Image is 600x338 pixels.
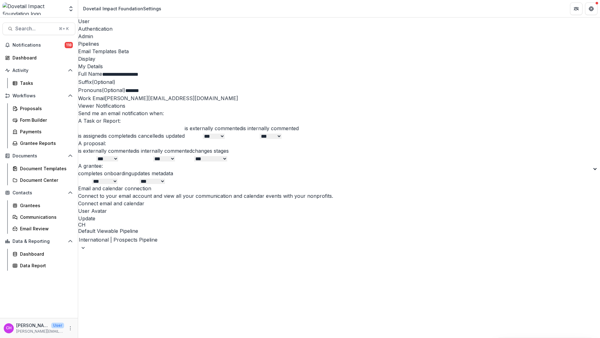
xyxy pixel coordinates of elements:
[12,153,65,159] span: Documents
[102,87,125,93] span: (Optional)
[20,214,70,220] div: Communications
[67,325,74,332] button: More
[10,260,75,271] a: Data Report
[2,236,75,246] button: Open Data & Reporting
[78,148,136,154] label: is externally commented
[78,215,95,222] button: Update
[2,65,75,75] button: Open Activity
[2,188,75,198] button: Open Contacts
[78,222,600,227] div: Courtney Eker Hardy
[78,110,164,116] span: Send me an email notification when:
[78,207,600,215] h2: User Avatar
[78,18,600,25] a: User
[78,102,600,110] h2: Viewer Notifications
[78,133,103,139] label: is assigned
[20,165,70,172] div: Document Templates
[2,53,75,63] a: Dashboard
[2,3,64,15] img: Dovetail Impact Foundation logo
[78,48,600,55] a: Email Templates Beta
[2,91,75,101] button: Open Workflows
[78,200,144,207] button: Connect email and calendar
[10,223,75,234] a: Email Review
[78,95,105,101] span: Work Email
[78,227,600,235] h2: Default Viewable Pipeline
[78,55,600,63] a: Display
[20,105,70,112] div: Proposals
[12,93,65,99] span: Workflows
[10,103,75,114] a: Proposals
[78,25,600,33] a: Authentication
[67,3,75,15] button: Open entity switcher
[10,175,75,185] a: Document Center
[185,125,242,131] label: is externally commented
[20,80,70,86] div: Tasks
[10,126,75,137] a: Payments
[78,162,600,170] h3: A grantee:
[78,87,102,93] span: Pronouns
[15,26,55,32] span: Search...
[16,322,49,329] p: [PERSON_NAME] [PERSON_NAME]
[10,249,75,259] a: Dashboard
[20,117,70,123] div: Form Builder
[16,329,64,334] p: [PERSON_NAME][EMAIL_ADDRESS][DOMAIN_NAME]
[83,5,161,12] div: Dovetail Impact Foundation Settings
[10,212,75,222] a: Communications
[12,190,65,196] span: Contacts
[57,25,70,32] div: ⌘ + K
[20,140,70,146] div: Grantee Reports
[12,54,70,61] div: Dashboard
[10,115,75,125] a: Form Builder
[20,202,70,209] div: Grantees
[78,185,600,192] h2: Email and calendar connection
[78,140,600,147] h3: A proposal:
[78,71,102,77] span: Full Name
[78,40,600,48] a: Pipelines
[78,192,600,200] p: Connect to your email account and view all your communication and calendar events with your nonpr...
[6,326,12,330] div: Courtney Eker Hardy
[92,79,115,85] span: (Optional)
[585,3,597,15] button: Get Help
[20,177,70,183] div: Document Center
[12,68,65,73] span: Activity
[2,151,75,161] button: Open Documents
[2,40,75,50] button: Notifications118
[20,128,70,135] div: Payments
[161,133,185,139] label: is updated
[20,225,70,232] div: Email Review
[78,48,600,55] div: Email Templates
[20,251,70,257] div: Dashboard
[78,95,600,102] div: [PERSON_NAME][EMAIL_ADDRESS][DOMAIN_NAME]
[136,148,192,154] label: is internally commented
[51,323,64,328] p: User
[131,170,173,177] label: updates metadata
[12,239,65,244] span: Data & Reporting
[78,63,600,70] h2: My Details
[78,170,131,177] label: completes onboarding
[10,78,75,88] a: Tasks
[78,117,600,125] h3: A Task or Report:
[10,200,75,211] a: Grantees
[65,42,73,48] span: 118
[2,23,75,35] button: Search...
[20,262,70,269] div: Data Report
[81,4,164,13] nav: breadcrumb
[12,43,65,48] span: Notifications
[118,48,129,54] span: Beta
[103,133,133,139] label: is completed
[133,133,161,139] label: is cancelled
[78,79,92,85] span: Suffix
[192,148,229,154] label: changes stages
[10,138,75,148] a: Grantee Reports
[242,125,299,131] label: is internally commented
[570,3,582,15] button: Partners
[10,163,75,174] a: Document Templates
[78,33,600,40] a: Admin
